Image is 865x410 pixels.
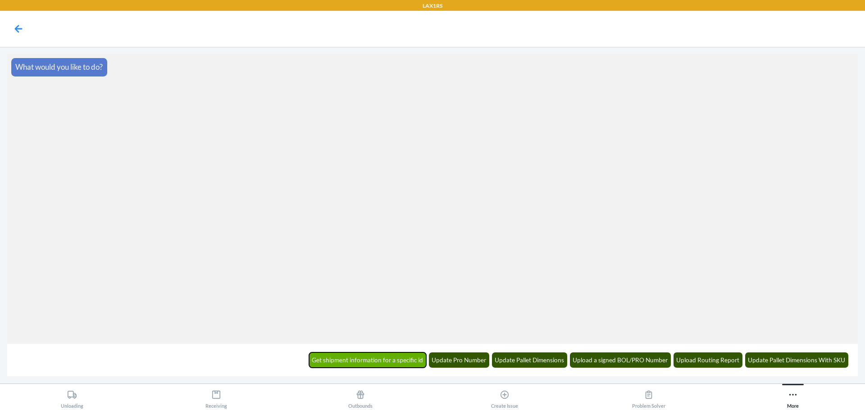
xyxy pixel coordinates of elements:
[432,384,577,409] button: Create Issue
[309,352,427,368] button: Get shipment information for a specific id
[61,386,83,409] div: Unloading
[288,384,432,409] button: Outbounds
[570,352,671,368] button: Upload a signed BOL/PRO Number
[745,352,849,368] button: Update Pallet Dimensions With SKU
[632,386,665,409] div: Problem Solver
[15,61,103,73] p: What would you like to do?
[491,386,518,409] div: Create Issue
[674,352,743,368] button: Upload Routing Report
[787,386,799,409] div: More
[205,386,227,409] div: Receiving
[721,384,865,409] button: More
[577,384,721,409] button: Problem Solver
[492,352,568,368] button: Update Pallet Dimensions
[348,386,373,409] div: Outbounds
[429,352,490,368] button: Update Pro Number
[423,2,442,10] p: LAX1RS
[144,384,288,409] button: Receiving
